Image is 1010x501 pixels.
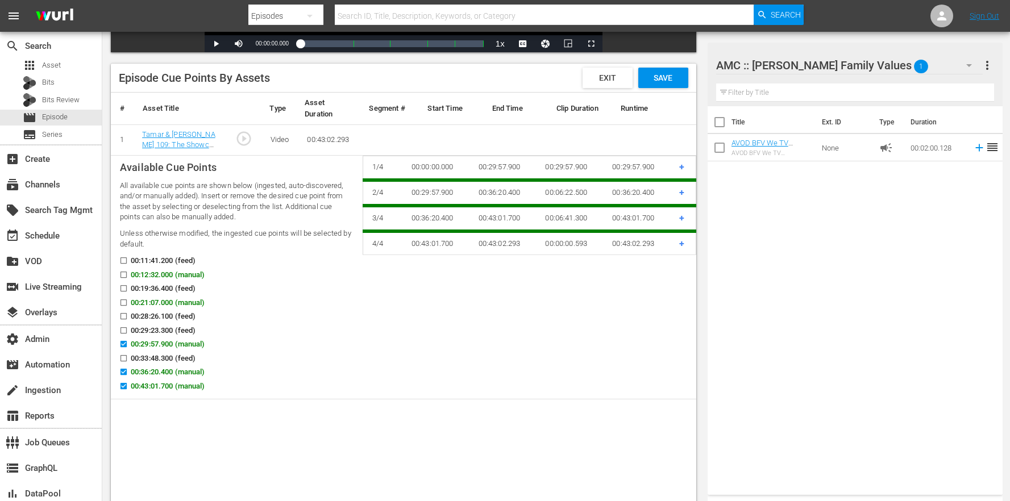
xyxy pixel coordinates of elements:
span: Reports [6,409,19,423]
span: Episode [42,111,68,123]
span: Episode [23,111,36,124]
th: Asset Title [134,93,237,125]
span: menu [7,9,20,23]
span: Save [645,73,681,82]
th: # [111,93,134,125]
span: GraphQL [6,461,19,475]
button: more_vert [980,52,994,79]
a: Tamar & [PERSON_NAME] 109: The Showcase Must Go On! [142,130,215,160]
td: 00:00:00.000 [402,156,469,179]
button: Mute [227,35,250,52]
div: Bits Review [23,93,36,107]
div: Bits [23,76,36,90]
span: Asset [23,59,36,72]
span: 00:29:23.300 (feed) [131,325,196,336]
a: AVOD BFV We TV Slate_WillBeRightBack_Countdown Clock_2_min [731,139,812,164]
span: Ingestion [6,383,19,397]
td: 1 / 4 [363,156,402,179]
td: 00:36:20.400 [603,180,670,206]
td: 00:43:02.293 [298,125,362,156]
span: Channels [6,178,19,191]
span: 00:12:32.000 (manual) [131,269,205,281]
img: ans4CAIJ8jUAAAAAAAAAAAAAAAAAAAAAAAAgQb4GAAAAAAAAAAAAAAAAAAAAAAAAJMjXAAAAAAAAAAAAAAAAAAAAAAAAgAT5G... [27,3,82,30]
td: 00:02:00.128 [906,134,969,161]
td: 00:00:00.593 [536,231,603,255]
td: 00:29:57.900 [603,156,670,179]
th: Type [260,93,296,125]
th: Start Time [418,93,483,125]
p: Available Cue Points [120,160,354,175]
span: 00:29:57.900 (manual) [131,339,205,350]
span: Search [6,39,19,53]
th: Runtime [612,93,676,125]
svg: Add to Episode [973,141,986,154]
td: 00:43:01.700 [402,231,469,255]
span: 00:43:01.700 (manual) [131,381,205,392]
span: 00:21:07.000 (manual) [131,297,205,308]
td: 00:43:01.700 [469,206,537,231]
th: Ext. ID [815,106,872,138]
span: 1 [914,55,928,78]
td: None [817,134,875,161]
td: 3 / 4 [363,206,402,231]
span: Create [6,152,19,166]
span: DataPool [6,487,19,500]
span: Ad [879,141,893,155]
span: Live Streaming [6,280,19,294]
span: 00:19:36.400 (feed) [131,283,196,294]
span: play_circle_outline [235,130,252,147]
td: 00:06:41.300 [536,206,603,231]
span: VOD [6,254,19,268]
td: 00:06:22.500 [536,180,603,206]
span: Admin [6,332,19,346]
button: Play [205,35,227,52]
span: 00:00:00.000 [256,40,289,47]
th: Type [872,106,904,138]
button: Captions [512,35,534,52]
td: Video [261,125,298,156]
span: reorder [986,140,999,154]
th: Clip Duration [547,93,612,125]
td: 00:36:20.400 [469,180,537,206]
button: Save [638,68,688,88]
div: Progress Bar [300,40,483,47]
span: Search [771,5,801,25]
button: Exit [583,68,633,88]
button: Jump To Time [534,35,557,52]
span: Bits [42,77,55,88]
td: 00:29:57.900 [402,180,469,206]
th: Asset Duration [296,93,360,125]
td: 00:29:57.900 [469,156,537,179]
span: Overlays [6,306,19,319]
a: Sign Out [970,11,999,20]
div: Episode Cue Points By Assets [119,71,270,85]
th: Duration [904,106,972,138]
span: 00:11:41.200 (feed) [131,255,196,266]
button: Picture-in-Picture [557,35,580,52]
span: Schedule [6,229,19,243]
td: 00:36:20.400 [402,206,469,231]
span: Asset [42,60,61,71]
p: All available cue points are shown below (ingested, auto-discovered, and/or manually added). Inse... [120,181,354,223]
button: Search [754,5,804,25]
th: End Time [483,93,547,125]
span: Search Tag Mgmt [6,203,19,217]
span: + [679,161,684,172]
td: 2 / 4 [363,180,402,206]
td: 00:43:02.293 [469,231,537,255]
td: 4 / 4 [363,231,402,255]
div: AMC :: [PERSON_NAME] Family Values [716,49,983,81]
span: Job Queues [6,436,19,449]
div: AVOD BFV We TV Slate_WillBeRightBack_Countdown Clock_2_min [731,149,813,157]
span: Series [42,129,63,140]
th: Segment # [360,93,418,125]
span: Exit [590,73,625,82]
td: 1 [111,125,133,156]
span: + [679,238,684,249]
td: 00:43:01.700 [603,206,670,231]
span: 00:33:48.300 (feed) [131,353,196,364]
td: 00:29:57.900 [536,156,603,179]
span: Automation [6,358,19,371]
span: + [679,212,684,223]
span: more_vert [980,59,994,72]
